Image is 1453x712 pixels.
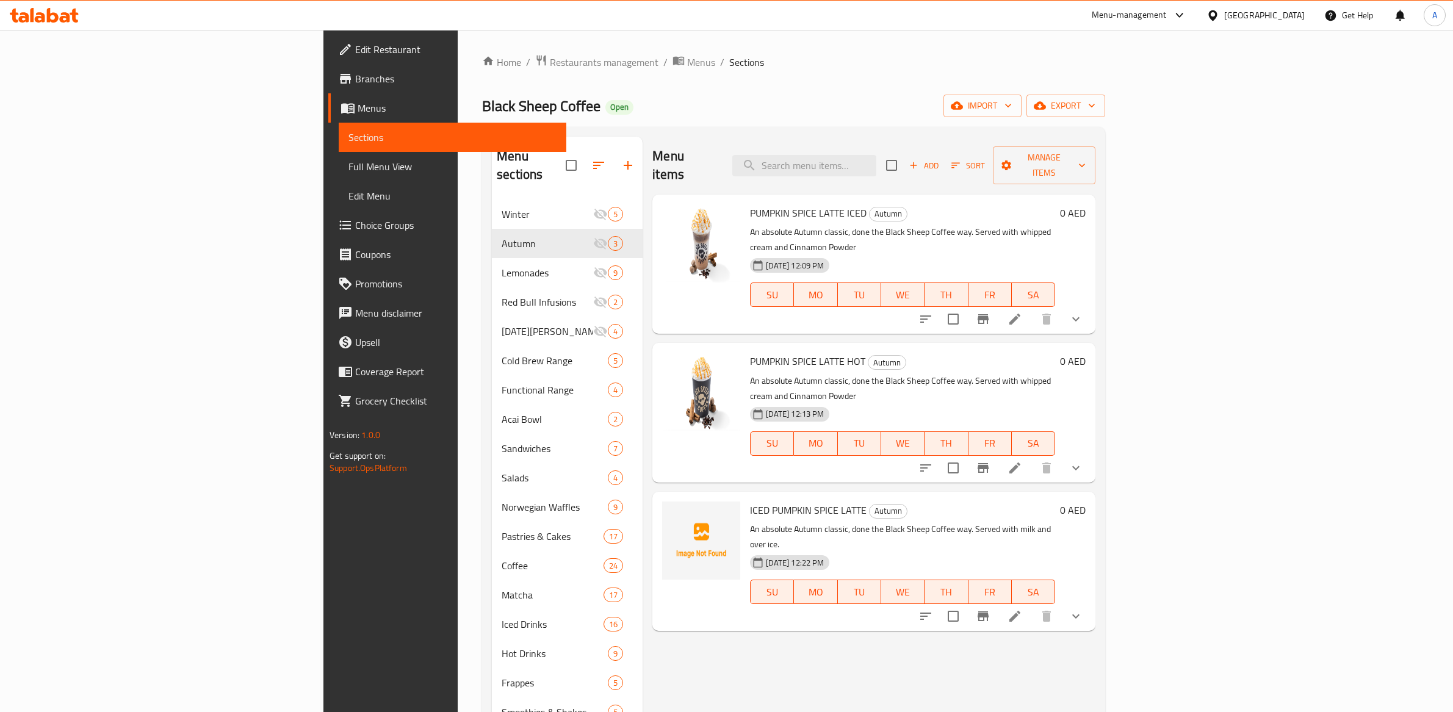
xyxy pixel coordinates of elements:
span: Manage items [1003,150,1086,181]
span: SU [755,583,789,601]
div: Acai Bowl [502,412,608,426]
span: [DATE][PERSON_NAME] [502,324,593,339]
button: WE [881,580,925,604]
span: WE [886,286,920,304]
button: Branch-specific-item [968,602,998,631]
span: Cold Brew Range [502,353,608,368]
span: Select section [879,153,904,178]
button: SA [1012,282,1055,307]
div: Red Bull Infusions [502,295,593,309]
span: 17 [604,531,622,542]
button: Manage items [993,146,1095,184]
span: Winter [502,207,593,221]
button: show more [1061,602,1091,631]
span: 9 [608,648,622,660]
span: Edit Menu [348,189,557,203]
div: Norwegian Waffles [502,500,608,514]
span: Salads [502,470,608,485]
span: SA [1017,434,1050,452]
span: PUMPKIN SPICE LATTE HOT [750,352,865,370]
span: SU [755,434,789,452]
a: Edit Menu [339,181,566,210]
span: FR [973,286,1007,304]
button: show more [1061,304,1091,334]
button: WE [881,282,925,307]
span: Lemonades [502,265,593,280]
div: Menu-management [1092,8,1167,23]
a: Edit menu item [1008,609,1022,624]
span: 7 [608,443,622,455]
button: SU [750,580,794,604]
span: TU [843,583,876,601]
button: Sort [948,156,988,175]
a: Edit menu item [1008,461,1022,475]
div: items [608,646,623,661]
span: export [1036,98,1095,113]
span: Restaurants management [550,55,658,70]
input: search [732,155,876,176]
button: FR [968,282,1012,307]
span: PUMPKIN SPICE LATTE ICED [750,204,867,222]
div: items [608,295,623,309]
div: Ramadan Kareem [502,324,593,339]
span: ICED PUMPKIN SPICE LATTE [750,501,867,519]
span: 9 [608,502,622,513]
h2: Menu items [652,147,717,184]
svg: Inactive section [593,295,608,309]
span: [DATE] 12:13 PM [761,408,829,420]
button: delete [1032,304,1061,334]
span: TH [929,286,963,304]
span: [DATE] 12:22 PM [761,557,829,569]
div: items [604,558,623,573]
span: MO [799,583,832,601]
button: TU [838,282,881,307]
span: Full Menu View [348,159,557,174]
span: WE [886,434,920,452]
button: MO [794,580,837,604]
a: Support.OpsPlatform [330,460,407,476]
span: Version: [330,427,359,443]
span: Open [605,102,633,112]
span: 1.0.0 [361,427,380,443]
span: Select all sections [558,153,584,178]
li: / [720,55,724,70]
div: Functional Range4 [492,375,643,405]
span: 5 [608,677,622,689]
span: Coffee [502,558,604,573]
a: Full Menu View [339,152,566,181]
img: ICED PUMPKIN SPICE LATTE [662,502,740,580]
div: items [608,441,623,456]
div: items [604,529,623,544]
span: Sandwiches [502,441,608,456]
span: Coverage Report [355,364,557,379]
span: Promotions [355,276,557,291]
a: Grocery Checklist [328,386,566,415]
div: Pastries & Cakes17 [492,522,643,551]
span: 4 [608,326,622,337]
div: Matcha17 [492,580,643,610]
button: delete [1032,602,1061,631]
button: sort-choices [911,453,940,483]
span: 3 [608,238,622,250]
div: items [608,500,623,514]
span: MO [799,434,832,452]
svg: Show Choices [1069,461,1083,475]
svg: Inactive section [593,324,608,339]
a: Sections [339,123,566,152]
div: items [608,324,623,339]
span: 2 [608,297,622,308]
button: TU [838,580,881,604]
span: Add [907,159,940,173]
a: Restaurants management [535,54,658,70]
div: Cold Brew Range5 [492,346,643,375]
img: PUMPKIN SPICE LATTE ICED [662,204,740,282]
span: Hot Drinks [502,646,608,661]
span: Add item [904,156,943,175]
div: items [604,588,623,602]
span: Autumn [870,207,907,221]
